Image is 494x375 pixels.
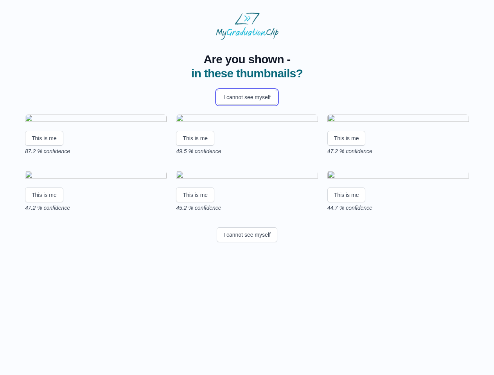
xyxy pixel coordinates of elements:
img: 0bc6415f26e6b2bea14dfc47d491381d132a21d6.gif [25,114,167,125]
img: 8b46034d545bb2390b0430684b7919e2aa2d7211.gif [176,114,318,125]
img: 9c25b74084087fd6ab1b16e1253ed93901a101c3.gif [25,171,167,181]
p: 87.2 % confidence [25,147,167,155]
img: d2c252e12f0e0633afcb4607cc93729bf46b66ec.gif [327,114,469,125]
button: This is me [25,131,63,146]
p: 49.5 % confidence [176,147,318,155]
p: 44.7 % confidence [327,204,469,212]
button: This is me [25,187,63,202]
button: This is me [176,131,214,146]
span: Are you shown - [191,52,303,66]
button: This is me [327,131,366,146]
button: This is me [176,187,214,202]
p: 47.2 % confidence [327,147,469,155]
button: I cannot see myself [217,227,277,242]
span: in these thumbnails? [191,67,303,80]
p: 47.2 % confidence [25,204,167,212]
img: 7027c70b9ab48e09d32c0682837bedac2470741f.gif [327,171,469,181]
button: I cannot see myself [217,90,277,105]
img: MyGraduationClip [216,12,278,40]
button: This is me [327,187,366,202]
p: 45.2 % confidence [176,204,318,212]
img: 1599e96e7795e00a0fcbd28e11fcff9b11c1b741.gif [176,171,318,181]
